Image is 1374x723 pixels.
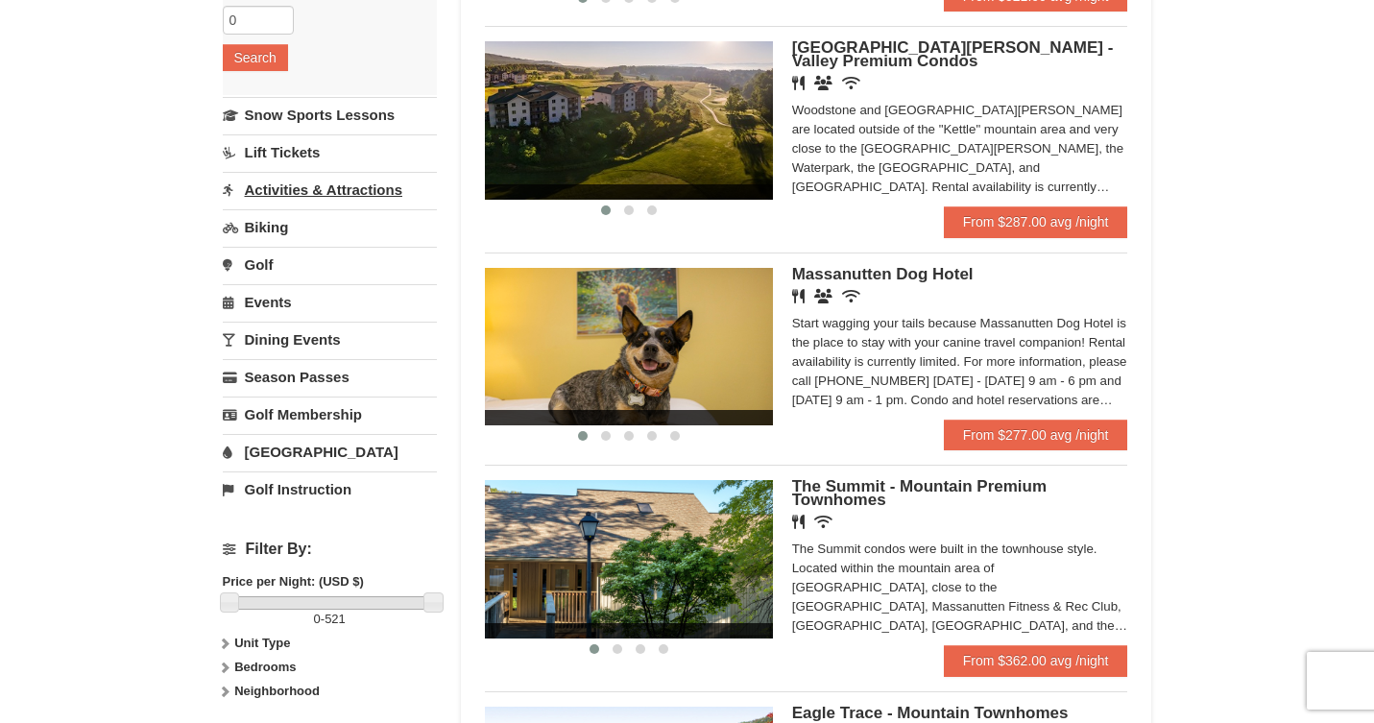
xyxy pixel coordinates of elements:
button: Search [223,44,288,71]
label: - [223,610,437,629]
span: 0 [314,612,321,626]
i: Wireless Internet (free) [842,289,860,303]
a: Lift Tickets [223,134,437,170]
div: Woodstone and [GEOGRAPHIC_DATA][PERSON_NAME] are located outside of the "Kettle" mountain area an... [792,101,1128,197]
i: Wireless Internet (free) [842,76,860,90]
span: Massanutten Dog Hotel [792,265,974,283]
span: The Summit - Mountain Premium Townhomes [792,477,1047,509]
a: Events [223,284,437,320]
i: Wireless Internet (free) [814,515,832,529]
strong: Bedrooms [234,660,296,674]
strong: Price per Night: (USD $) [223,574,364,589]
a: Season Passes [223,359,437,395]
span: Eagle Trace - Mountain Townhomes [792,704,1069,722]
i: Restaurant [792,289,805,303]
strong: Neighborhood [234,684,320,698]
a: Biking [223,209,437,245]
a: Golf Instruction [223,471,437,507]
div: The Summit condos were built in the townhouse style. Located within the mountain area of [GEOGRAP... [792,540,1128,636]
a: Snow Sports Lessons [223,97,437,133]
a: Dining Events [223,322,437,357]
span: [GEOGRAPHIC_DATA][PERSON_NAME] - Valley Premium Condos [792,38,1114,70]
a: [GEOGRAPHIC_DATA] [223,434,437,470]
i: Restaurant [792,515,805,529]
a: Golf [223,247,437,282]
i: Banquet Facilities [814,289,832,303]
i: Restaurant [792,76,805,90]
h4: Filter By: [223,541,437,558]
a: Golf Membership [223,397,437,432]
strong: Unit Type [234,636,290,650]
a: From $287.00 avg /night [944,206,1128,237]
div: Start wagging your tails because Massanutten Dog Hotel is the place to stay with your canine trav... [792,314,1128,410]
i: Banquet Facilities [814,76,832,90]
a: From $362.00 avg /night [944,645,1128,676]
a: From $277.00 avg /night [944,420,1128,450]
span: 521 [325,612,346,626]
a: Activities & Attractions [223,172,437,207]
